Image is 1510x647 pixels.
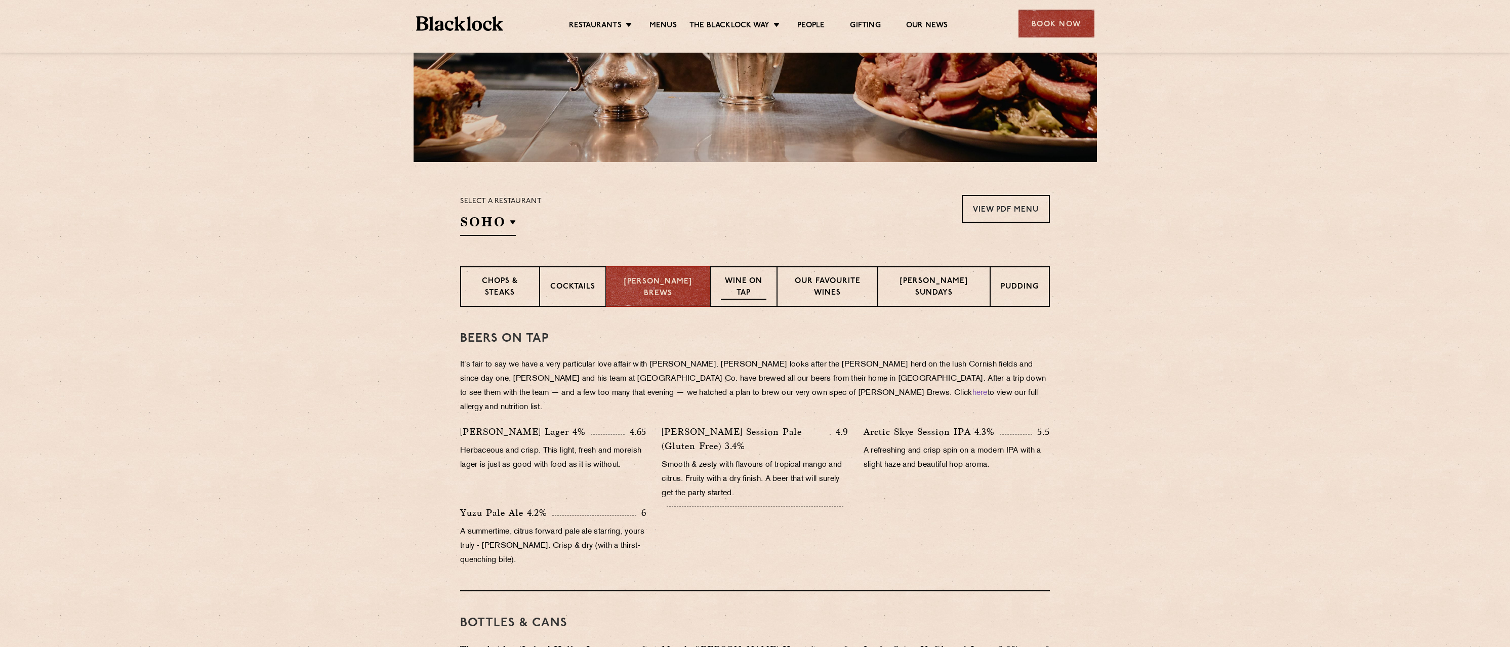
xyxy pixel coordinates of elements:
p: Pudding [1001,281,1039,294]
p: 5.5 [1032,425,1050,438]
a: The Blacklock Way [689,21,769,32]
div: Book Now [1018,10,1094,37]
p: Smooth & zesty with flavours of tropical mango and citrus. Fruity with a dry finish. A beer that ... [662,458,848,501]
p: Cocktails [550,281,595,294]
p: Herbaceous and crisp. This light, fresh and moreish lager is just as good with food as it is with... [460,444,646,472]
a: View PDF Menu [962,195,1050,223]
a: here [972,389,988,397]
p: 4.65 [625,425,646,438]
p: 6 [636,506,646,519]
p: Arctic Skye Session IPA 4.3% [864,425,1000,439]
p: Our favourite wines [788,276,868,300]
h3: BOTTLES & CANS [460,617,1050,630]
img: BL_Textured_Logo-footer-cropped.svg [416,16,504,31]
p: [PERSON_NAME] Sundays [888,276,980,300]
p: [PERSON_NAME] Session Pale (Gluten Free) 3.4% [662,425,830,453]
h3: Beers on tap [460,332,1050,345]
p: Wine on Tap [721,276,766,300]
p: [PERSON_NAME] Brews [617,276,700,299]
a: Our News [906,21,948,32]
p: A refreshing and crisp spin on a modern IPA with a slight haze and beautiful hop aroma. [864,444,1050,472]
p: [PERSON_NAME] Lager 4% [460,425,591,439]
p: 4.9 [831,425,848,438]
a: Gifting [850,21,880,32]
p: Chops & Steaks [471,276,529,300]
p: A summertime, citrus forward pale ale starring, yours truly - [PERSON_NAME]. Crisp & dry (with a ... [460,525,646,568]
a: People [797,21,825,32]
p: Yuzu Pale Ale 4.2% [460,506,552,520]
p: It’s fair to say we have a very particular love affair with [PERSON_NAME]. [PERSON_NAME] looks af... [460,358,1050,415]
a: Menus [649,21,677,32]
p: Select a restaurant [460,195,542,208]
a: Restaurants [569,21,622,32]
h2: SOHO [460,213,516,236]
